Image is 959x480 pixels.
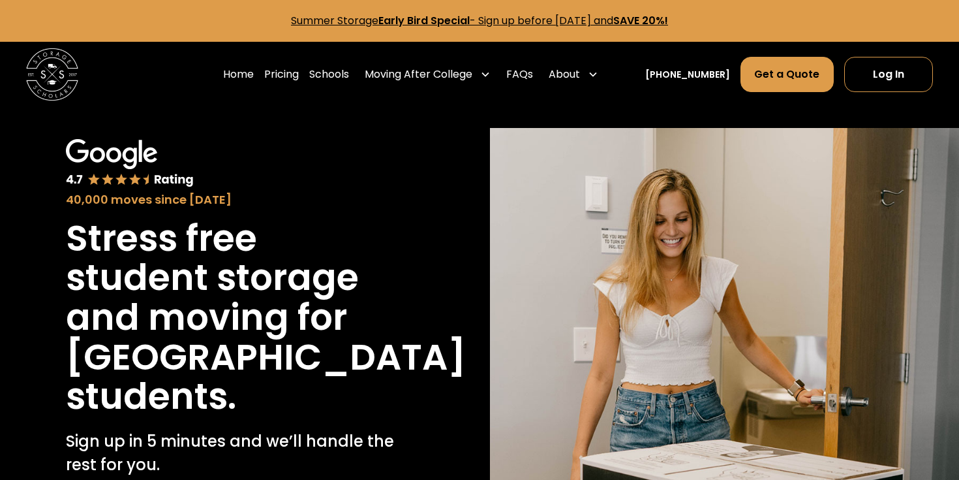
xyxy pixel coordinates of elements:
strong: SAVE 20%! [613,13,668,28]
a: Pricing [264,56,299,93]
div: Moving After College [359,56,496,93]
p: Sign up in 5 minutes and we’ll handle the rest for you. [66,430,404,477]
a: Home [223,56,254,93]
h1: Stress free student storage and moving for [66,219,404,338]
a: FAQs [506,56,533,93]
div: 40,000 moves since [DATE] [66,191,404,208]
a: Log In [844,57,933,92]
a: Get a Quote [740,57,833,92]
h1: students. [66,377,236,417]
a: Schools [309,56,349,93]
img: Google 4.7 star rating [66,139,194,188]
div: About [543,56,603,93]
img: Storage Scholars main logo [26,48,78,101]
a: Summer StorageEarly Bird Special- Sign up before [DATE] andSAVE 20%! [291,13,668,28]
strong: Early Bird Special [378,13,470,28]
div: Moving After College [365,67,472,82]
a: [PHONE_NUMBER] [645,68,730,82]
h1: [GEOGRAPHIC_DATA] [66,338,466,377]
div: About [549,67,580,82]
